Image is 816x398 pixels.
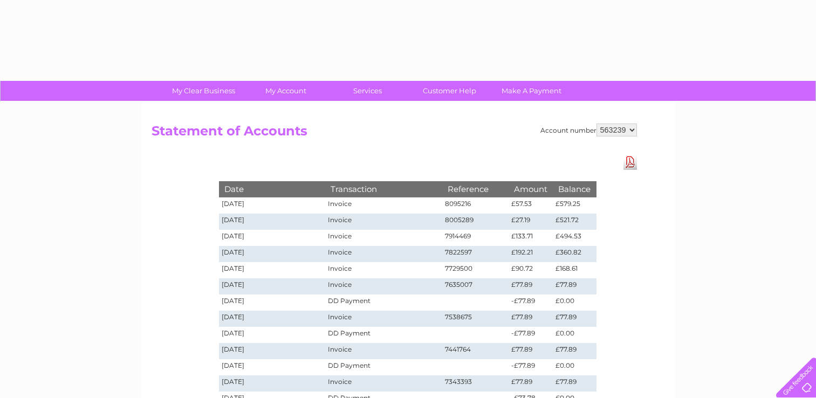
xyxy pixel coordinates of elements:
[219,230,326,246] td: [DATE]
[325,294,442,311] td: DD Payment
[219,262,326,278] td: [DATE]
[442,181,509,197] th: Reference
[442,311,509,327] td: 7538675
[325,197,442,214] td: Invoice
[553,327,596,343] td: £0.00
[509,262,553,278] td: £90.72
[219,359,326,375] td: [DATE]
[325,311,442,327] td: Invoice
[219,197,326,214] td: [DATE]
[325,343,442,359] td: Invoice
[442,197,509,214] td: 8095216
[219,294,326,311] td: [DATE]
[325,375,442,392] td: Invoice
[442,278,509,294] td: 7635007
[219,214,326,230] td: [DATE]
[553,262,596,278] td: £168.61
[325,246,442,262] td: Invoice
[241,81,330,101] a: My Account
[553,214,596,230] td: £521.72
[219,327,326,343] td: [DATE]
[509,359,553,375] td: -£77.89
[487,81,576,101] a: Make A Payment
[442,262,509,278] td: 7729500
[553,359,596,375] td: £0.00
[325,327,442,343] td: DD Payment
[442,375,509,392] td: 7343393
[553,294,596,311] td: £0.00
[509,343,553,359] td: £77.89
[325,278,442,294] td: Invoice
[325,230,442,246] td: Invoice
[405,81,494,101] a: Customer Help
[553,181,596,197] th: Balance
[442,230,509,246] td: 7914469
[442,343,509,359] td: 7441764
[553,230,596,246] td: £494.53
[325,181,442,197] th: Transaction
[159,81,248,101] a: My Clear Business
[509,230,553,246] td: £133.71
[553,343,596,359] td: £77.89
[509,327,553,343] td: -£77.89
[325,214,442,230] td: Invoice
[509,246,553,262] td: £192.21
[219,278,326,294] td: [DATE]
[323,81,412,101] a: Services
[540,123,637,136] div: Account number
[509,311,553,327] td: £77.89
[509,181,553,197] th: Amount
[219,181,326,197] th: Date
[219,375,326,392] td: [DATE]
[219,343,326,359] td: [DATE]
[509,214,553,230] td: £27.19
[325,262,442,278] td: Invoice
[325,359,442,375] td: DD Payment
[623,154,637,170] a: Download Pdf
[509,197,553,214] td: £57.53
[219,246,326,262] td: [DATE]
[553,246,596,262] td: £360.82
[553,278,596,294] td: £77.89
[442,246,509,262] td: 7822597
[509,375,553,392] td: £77.89
[509,294,553,311] td: -£77.89
[553,375,596,392] td: £77.89
[442,214,509,230] td: 8005289
[219,311,326,327] td: [DATE]
[553,311,596,327] td: £77.89
[152,123,637,144] h2: Statement of Accounts
[509,278,553,294] td: £77.89
[553,197,596,214] td: £579.25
